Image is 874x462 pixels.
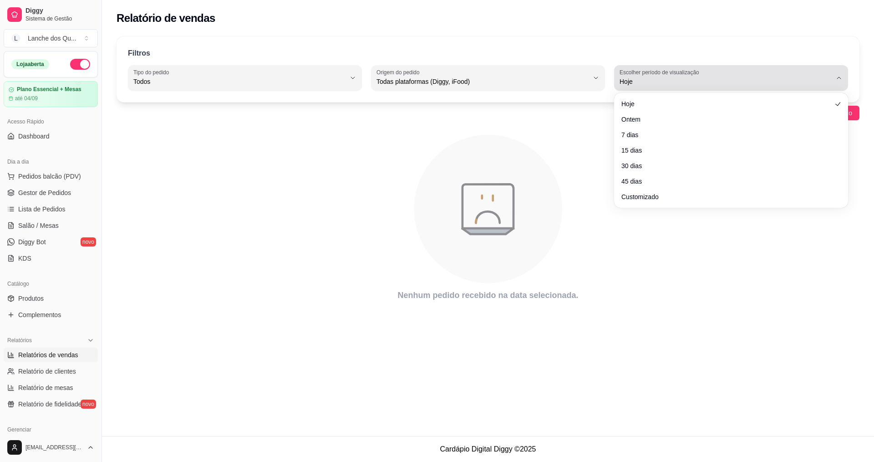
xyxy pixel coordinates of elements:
[11,34,20,43] span: L
[117,129,859,289] div: animation
[18,294,44,303] span: Produtos
[18,383,73,392] span: Relatório de mesas
[621,161,832,170] span: 30 dias
[621,192,832,201] span: Customizado
[18,205,66,214] span: Lista de Pedidos
[7,337,32,344] span: Relatórios
[621,130,832,139] span: 7 dias
[25,15,94,22] span: Sistema de Gestão
[18,188,71,197] span: Gestor de Pedidos
[15,95,38,102] article: até 04/09
[117,289,859,302] article: Nenhum pedido recebido na data selecionada.
[18,254,31,263] span: KDS
[133,77,346,86] span: Todos
[70,59,90,70] button: Alterar Status
[18,400,81,409] span: Relatório de fidelidade
[117,11,215,26] h2: Relatório de vendas
[621,146,832,155] span: 15 dias
[18,367,76,376] span: Relatório de clientes
[18,350,78,359] span: Relatórios de vendas
[620,68,702,76] label: Escolher período de visualização
[133,68,172,76] label: Tipo do pedido
[18,237,46,246] span: Diggy Bot
[102,436,874,462] footer: Cardápio Digital Diggy © 2025
[18,172,81,181] span: Pedidos balcão (PDV)
[128,48,150,59] p: Filtros
[376,68,422,76] label: Origem do pedido
[621,115,832,124] span: Ontem
[376,77,589,86] span: Todas plataformas (Diggy, iFood)
[621,177,832,186] span: 45 dias
[18,132,50,141] span: Dashboard
[11,59,49,69] div: Loja aberta
[4,154,98,169] div: Dia a dia
[18,310,61,319] span: Complementos
[25,7,94,15] span: Diggy
[28,34,76,43] div: Lanche dos Qu ...
[17,86,81,93] article: Plano Essencial + Mesas
[620,77,832,86] span: Hoje
[4,422,98,437] div: Gerenciar
[4,277,98,291] div: Catálogo
[25,444,83,451] span: [EMAIL_ADDRESS][DOMAIN_NAME]
[4,29,98,47] button: Select a team
[621,99,832,108] span: Hoje
[18,221,59,230] span: Salão / Mesas
[4,114,98,129] div: Acesso Rápido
